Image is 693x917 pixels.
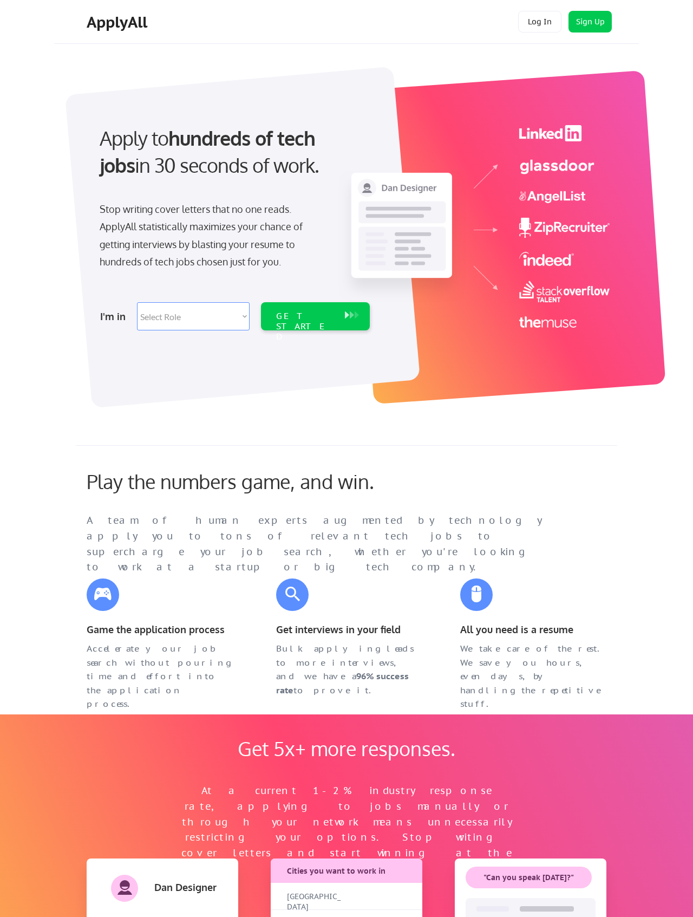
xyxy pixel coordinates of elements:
button: Log In [518,11,561,32]
div: [GEOGRAPHIC_DATA] [287,892,341,913]
div: Bulk applying leads to more interviews, and we have a to prove it. [276,642,422,697]
strong: hundreds of tech jobs [100,126,320,177]
div: Get interviews in your field [276,622,422,638]
div: GET STARTED [276,311,334,342]
div: I'm in [100,308,130,325]
div: Get 5x+ more responses. [227,737,466,760]
div: Cities you want to work in [287,866,408,877]
div: ApplyAll [87,13,151,31]
strong: 96% success rate [276,671,411,695]
div: All you need is a resume [460,622,606,638]
div: At a current 1-2% industry response rate, applying to jobs manually or through your network means... [179,783,514,877]
div: Play the numbers game, and win. [87,470,422,493]
div: "Can you speak [DATE]?" [466,873,592,883]
div: Game the application process [87,622,233,638]
div: Dan Designer [154,882,225,892]
div: A team of human experts augmented by technology apply you to tons of relevant tech jobs to superc... [87,513,563,575]
div: We take care of the rest. We save you hours, even days, by handling the repetitive stuff. [460,642,606,711]
button: Sign Up [568,11,612,32]
div: Stop writing cover letters that no one reads. ApplyAll statistically maximizes your chance of get... [100,200,322,271]
div: Accelerate your job search without pouring time and effort into the application process. [87,642,233,711]
div: Apply to in 30 seconds of work. [100,125,365,179]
